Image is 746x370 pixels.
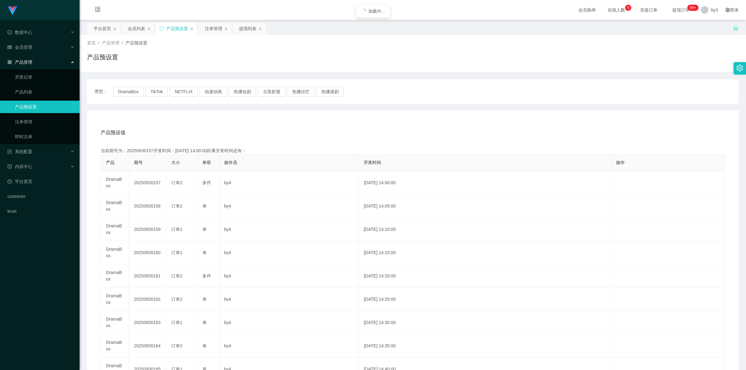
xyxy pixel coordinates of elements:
[219,264,359,288] td: by4
[113,27,117,31] i: 图标: close
[7,30,12,34] i: 图标: check-circle-o
[359,218,611,241] td: [DATE] 14:10:00
[101,288,129,311] td: DramaBox
[605,8,628,12] span: 在线人数
[219,288,359,311] td: by4
[258,27,262,31] i: 图标: close
[171,343,182,348] span: 订单2
[287,87,315,97] button: 热播综艺
[202,320,207,325] span: 单
[625,5,631,11] sup: 5
[171,227,182,232] span: 订单1
[87,53,118,62] h1: 产品预设置
[202,160,211,165] span: 单双
[7,149,12,154] i: 图标: form
[200,87,227,97] button: 动漫动画
[101,264,129,288] td: DramaBox
[368,9,385,14] span: 加载中...
[7,164,12,169] i: 图标: profile
[129,171,166,194] td: 20250930157
[202,180,211,185] span: 多件
[219,194,359,218] td: by4
[94,87,113,97] span: 类型：
[637,8,661,12] span: 充值订单
[106,160,115,165] span: 产品
[359,241,611,264] td: [DATE] 14:15:00
[359,288,611,311] td: [DATE] 14:25:00
[7,45,12,49] i: 图标: table
[166,23,188,34] div: 产品预设置
[219,218,359,241] td: by4
[15,71,75,83] a: 开奖记录
[202,297,207,302] span: 单
[616,160,625,165] span: 操作
[239,23,256,34] div: 提现列表
[258,87,285,97] button: 古装影视
[87,0,108,20] i: 图标: menu-fold
[7,190,75,203] a: customer
[7,175,75,188] a: 图标: dashboard平台首页
[101,148,725,154] div: 当前期号为：20250930157开奖时间：[DATE] 14:00:00距离开奖时间还有：
[364,160,381,165] span: 开奖时间
[316,87,344,97] button: 热播港剧
[627,5,629,11] p: 5
[101,218,129,241] td: DramaBox
[171,297,182,302] span: 订单2
[7,60,12,64] i: 图标: appstore-o
[113,87,144,97] button: DramaBox
[171,160,180,165] span: 大小
[15,86,75,98] a: 产品列表
[359,171,611,194] td: [DATE] 14:00:00
[129,194,166,218] td: 20250930158
[205,23,222,34] div: 注单管理
[190,27,194,31] i: 图标: close
[159,26,164,31] i: 图标: sync
[129,241,166,264] td: 20250930160
[7,205,75,217] a: level
[15,116,75,128] a: 注单管理
[219,241,359,264] td: by4
[229,87,256,97] button: 热播短剧
[171,180,182,185] span: 订单2
[687,5,698,11] sup: 334
[725,8,730,12] i: 图标: global
[15,101,75,113] a: 产品预设置
[126,40,147,45] span: 产品预设置
[87,40,96,45] span: 首页
[101,129,126,136] span: 产品预设值
[202,343,207,348] span: 单
[129,334,166,358] td: 20250930164
[359,264,611,288] td: [DATE] 14:20:00
[129,264,166,288] td: 20250930161
[7,6,17,15] img: logo.9652507e.png
[219,334,359,358] td: by4
[736,65,743,71] i: 图标: setting
[7,30,32,35] span: 数据中心
[7,164,32,169] span: 内容中心
[129,218,166,241] td: 20250930159
[202,227,207,232] span: 单
[7,149,32,154] span: 系统配置
[202,250,207,255] span: 单
[171,203,182,208] span: 订单2
[101,241,129,264] td: DramaBox
[101,334,129,358] td: DramaBox
[171,250,182,255] span: 订单1
[129,311,166,334] td: 20250930163
[359,311,611,334] td: [DATE] 14:30:00
[94,23,111,34] div: 平台首页
[224,160,237,165] span: 操作员
[129,288,166,311] td: 20250930162
[15,130,75,143] a: 即时注单
[361,9,366,14] i: icon: loading
[359,334,611,358] td: [DATE] 14:35:00
[171,320,182,325] span: 订单1
[219,171,359,194] td: by4
[101,171,129,194] td: DramaBox
[98,40,99,45] span: /
[7,60,32,65] span: 产品管理
[145,87,168,97] button: TikTok
[128,23,145,34] div: 会员列表
[170,87,198,97] button: NETFLIX
[7,45,32,50] span: 会员管理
